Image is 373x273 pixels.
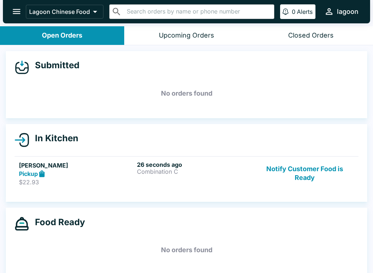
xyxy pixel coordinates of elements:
[321,4,361,19] button: lagoon
[288,31,334,40] div: Closed Orders
[7,2,26,21] button: open drawer
[337,7,358,16] div: lagoon
[137,161,252,168] h6: 26 seconds ago
[125,7,271,17] input: Search orders by name or phone number
[159,31,214,40] div: Upcoming Orders
[19,170,38,177] strong: Pickup
[29,8,90,15] p: Lagoon Chinese Food
[15,237,358,263] h5: No orders found
[15,156,358,191] a: [PERSON_NAME]Pickup$22.9326 seconds agoCombination CNotify Customer Food is Ready
[42,31,82,40] div: Open Orders
[29,217,85,228] h4: Food Ready
[29,60,79,71] h4: Submitted
[297,8,313,15] p: Alerts
[29,133,78,144] h4: In Kitchen
[19,178,134,186] p: $22.93
[292,8,295,15] p: 0
[19,161,134,170] h5: [PERSON_NAME]
[137,168,252,175] p: Combination C
[255,161,354,186] button: Notify Customer Food is Ready
[26,5,103,19] button: Lagoon Chinese Food
[15,80,358,107] h5: No orders found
